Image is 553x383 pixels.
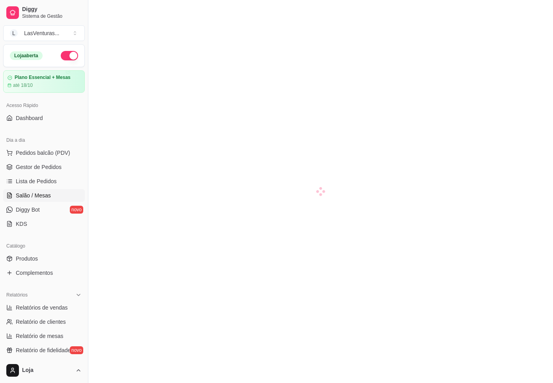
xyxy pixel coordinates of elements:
a: Relatórios de vendas [3,301,85,314]
div: Loja aberta [10,51,43,60]
span: Salão / Mesas [16,191,51,199]
a: Produtos [3,252,85,265]
a: Lista de Pedidos [3,175,85,188]
span: Pedidos balcão (PDV) [16,149,70,157]
a: Plano Essencial + Mesasaté 18/10 [3,70,85,93]
span: Diggy Bot [16,206,40,214]
span: Complementos [16,269,53,277]
a: Gestor de Pedidos [3,161,85,173]
a: Complementos [3,267,85,279]
a: Relatório de fidelidadenovo [3,344,85,357]
span: Sistema de Gestão [22,13,82,19]
a: Salão / Mesas [3,189,85,202]
span: Relatórios [6,292,28,298]
span: Relatório de fidelidade [16,346,71,354]
a: Diggy Botnovo [3,203,85,216]
div: Acesso Rápido [3,99,85,112]
div: LasVenturas ... [24,29,60,37]
span: Relatório de clientes [16,318,66,326]
span: KDS [16,220,27,228]
article: até 18/10 [13,82,33,88]
a: Relatório de mesas [3,330,85,342]
article: Plano Essencial + Mesas [15,75,71,81]
div: Catálogo [3,240,85,252]
span: Relatórios de vendas [16,304,68,312]
a: Relatório de clientes [3,315,85,328]
span: Relatório de mesas [16,332,64,340]
span: Loja [22,367,72,374]
span: Produtos [16,255,38,263]
span: Dashboard [16,114,43,122]
span: Lista de Pedidos [16,177,57,185]
a: KDS [3,218,85,230]
button: Alterar Status [61,51,78,60]
a: DiggySistema de Gestão [3,3,85,22]
button: Loja [3,361,85,380]
button: Pedidos balcão (PDV) [3,146,85,159]
div: Dia a dia [3,134,85,146]
span: Gestor de Pedidos [16,163,62,171]
button: Select a team [3,25,85,41]
a: Dashboard [3,112,85,124]
span: L [10,29,18,37]
span: Diggy [22,6,82,13]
